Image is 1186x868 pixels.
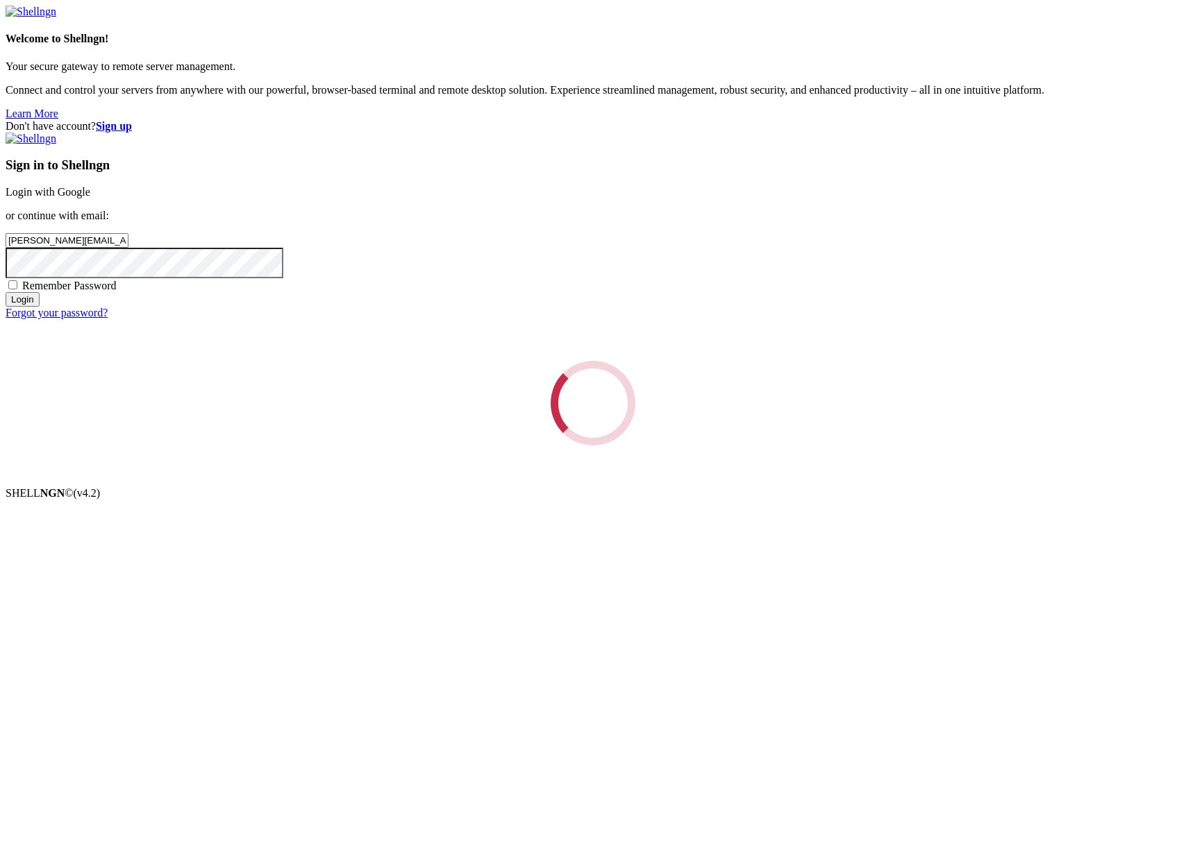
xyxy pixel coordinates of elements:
img: Shellngn [6,133,56,145]
p: Connect and control your servers from anywhere with our powerful, browser-based terminal and remo... [6,84,1180,96]
h4: Welcome to Shellngn! [6,33,1180,45]
p: or continue with email: [6,210,1180,222]
span: Remember Password [22,280,117,291]
b: NGN [40,487,65,499]
div: Loading... [542,352,644,454]
a: Forgot your password? [6,307,108,318]
span: SHELL © [6,487,100,499]
input: Email address [6,233,128,248]
div: Don't have account? [6,120,1180,133]
a: Sign up [96,120,132,132]
img: Shellngn [6,6,56,18]
h3: Sign in to Shellngn [6,158,1180,173]
p: Your secure gateway to remote server management. [6,60,1180,73]
input: Remember Password [8,280,17,289]
input: Login [6,292,40,307]
span: 4.2.0 [74,487,101,499]
a: Login with Google [6,186,90,198]
a: Learn More [6,108,58,119]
